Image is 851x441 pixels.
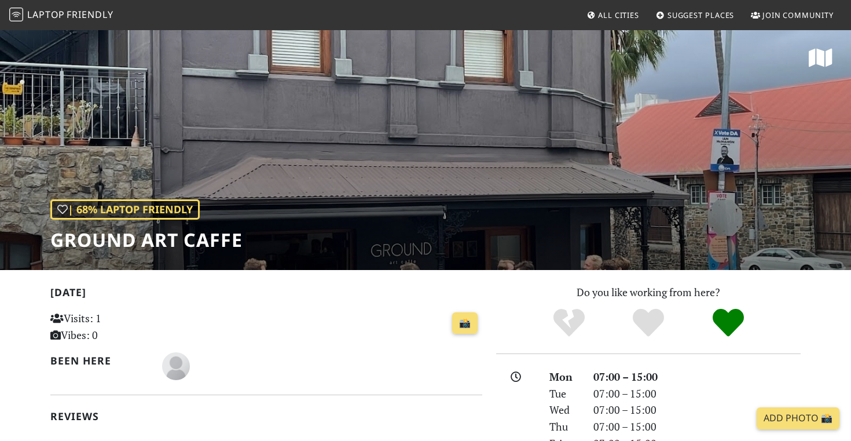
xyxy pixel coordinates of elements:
div: Thu [542,418,586,435]
div: 07:00 – 15:00 [586,402,808,418]
h2: Been here [50,355,148,367]
span: Join Community [762,10,834,20]
div: Tue [542,385,586,402]
span: Suggest Places [667,10,735,20]
a: Add Photo 📸 [757,407,839,429]
span: All Cities [598,10,639,20]
div: 07:00 – 15:00 [586,418,808,435]
a: 📸 [452,312,478,334]
h2: [DATE] [50,286,482,303]
div: Definitely! [688,307,768,339]
h2: Reviews [50,410,482,422]
a: LaptopFriendly LaptopFriendly [9,5,113,25]
span: Laptop [27,8,65,21]
div: 07:00 – 15:00 [586,385,808,402]
p: Visits: 1 Vibes: 0 [50,310,185,344]
h1: Ground Art Caffe [50,229,243,251]
div: Wed [542,402,586,418]
span: Samir Matthee [162,358,190,372]
div: No [529,307,609,339]
div: Mon [542,369,586,385]
img: blank-535327c66bd565773addf3077783bbfce4b00ec00e9fd257753287c682c7fa38.png [162,352,190,380]
img: LaptopFriendly [9,8,23,21]
p: Do you like working from here? [496,284,801,301]
div: Yes [608,307,688,339]
div: | 68% Laptop Friendly [50,199,200,220]
a: All Cities [582,5,644,25]
a: Suggest Places [651,5,739,25]
span: Friendly [67,8,113,21]
a: Join Community [746,5,838,25]
div: 07:00 – 15:00 [586,369,808,385]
